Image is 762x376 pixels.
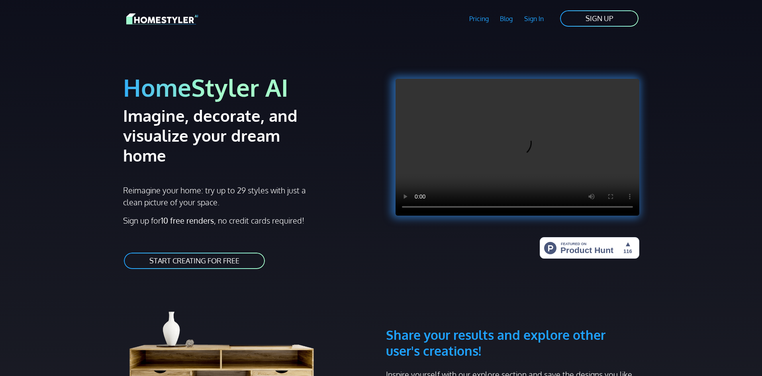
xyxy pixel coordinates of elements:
h2: Imagine, decorate, and visualize your dream home [123,105,326,165]
a: Sign In [519,10,550,28]
a: START CREATING FOR FREE [123,252,266,270]
a: SIGN UP [559,10,639,27]
img: HomeStyler AI - Interior Design Made Easy: One Click to Your Dream Home | Product Hunt [540,237,639,259]
img: HomeStyler AI logo [126,12,198,26]
p: Reimagine your home: try up to 29 styles with just a clean picture of your space. [123,184,313,208]
a: Blog [494,10,519,28]
a: Pricing [463,10,494,28]
h3: Share your results and explore other user's creations! [386,289,639,359]
p: Sign up for , no credit cards required! [123,214,376,226]
strong: 10 free renders [161,215,214,226]
h1: HomeStyler AI [123,72,376,102]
